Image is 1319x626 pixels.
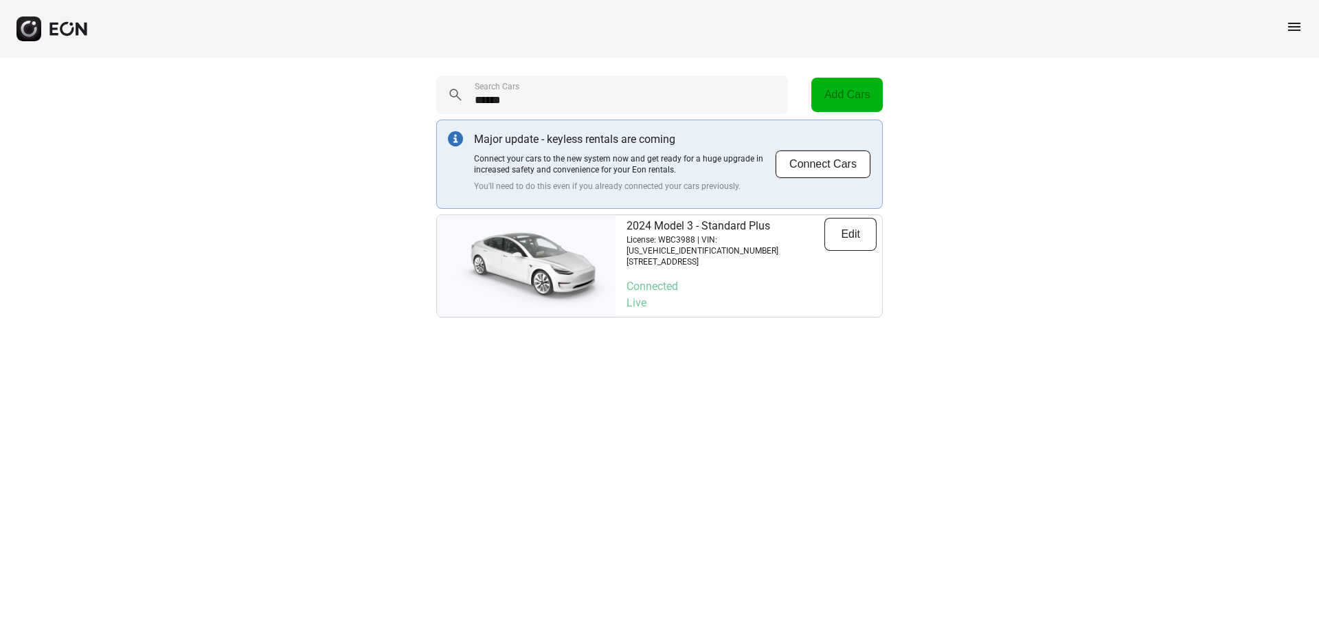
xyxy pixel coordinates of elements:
p: Major update - keyless rentals are coming [474,131,775,148]
label: Search Cars [475,81,519,92]
p: 2024 Model 3 - Standard Plus [627,218,824,234]
p: Connect your cars to the new system now and get ready for a huge upgrade in increased safety and ... [474,153,775,175]
span: menu [1286,19,1303,35]
p: Connected [627,278,877,295]
button: Edit [824,218,877,251]
p: [STREET_ADDRESS] [627,256,824,267]
p: Live [627,295,877,311]
img: car [437,221,616,311]
p: You'll need to do this even if you already connected your cars previously. [474,181,775,192]
p: License: WBC3988 | VIN: [US_VEHICLE_IDENTIFICATION_NUMBER] [627,234,824,256]
img: info [448,131,463,146]
button: Connect Cars [775,150,871,179]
